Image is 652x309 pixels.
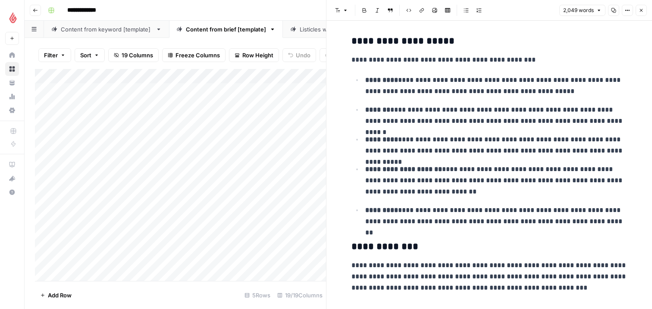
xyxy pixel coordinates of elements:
[75,48,105,62] button: Sort
[44,21,169,38] a: Content from keyword [template]
[48,291,72,300] span: Add Row
[5,48,19,62] a: Home
[229,48,279,62] button: Row Height
[242,51,273,59] span: Row Height
[80,51,91,59] span: Sort
[241,288,274,302] div: 5 Rows
[274,288,326,302] div: 19/19 Columns
[5,62,19,76] a: Browse
[122,51,153,59] span: 19 Columns
[563,6,594,14] span: 2,049 words
[5,7,19,28] button: Workspace: Lightspeed
[282,48,316,62] button: Undo
[176,51,220,59] span: Freeze Columns
[5,10,21,25] img: Lightspeed Logo
[559,5,605,16] button: 2,049 words
[6,172,19,185] div: What's new?
[5,158,19,172] a: AirOps Academy
[44,51,58,59] span: Filter
[5,172,19,185] button: What's new?
[169,21,283,38] a: Content from brief [template]
[162,48,226,62] button: Freeze Columns
[186,25,266,34] div: Content from brief [template]
[5,76,19,90] a: Your Data
[5,90,19,103] a: Usage
[61,25,152,34] div: Content from keyword [template]
[5,185,19,199] button: Help + Support
[296,51,310,59] span: Undo
[38,48,71,62] button: Filter
[300,25,378,34] div: Listicles workflow [template]
[5,103,19,117] a: Settings
[108,48,159,62] button: 19 Columns
[283,21,395,38] a: Listicles workflow [template]
[35,288,77,302] button: Add Row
